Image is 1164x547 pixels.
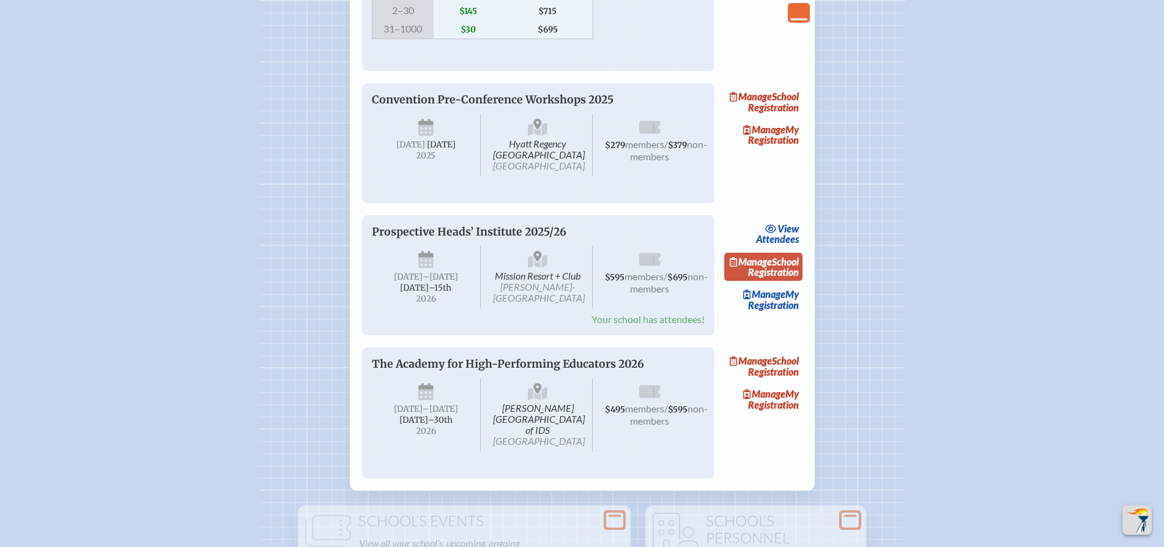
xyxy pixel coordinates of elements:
[605,404,625,415] span: $495
[605,272,625,283] span: $595
[394,404,423,414] span: [DATE]
[427,140,456,150] span: [DATE]
[743,388,785,400] span: Manage
[625,403,664,414] span: members
[743,288,785,300] span: Manage
[730,91,772,102] span: Manage
[1122,505,1152,535] button: Scroll Top
[724,121,803,149] a: ManageMy Registration
[382,294,471,303] span: 2026
[730,256,772,267] span: Manage
[483,378,593,452] span: [PERSON_NAME][GEOGRAPHIC_DATA] of IDS
[730,355,772,367] span: Manage
[664,138,668,150] span: /
[668,140,687,151] span: $379
[493,160,585,171] span: [GEOGRAPHIC_DATA]
[400,283,451,293] span: [DATE]–⁠15th
[503,20,593,39] span: $695
[423,272,458,282] span: –[DATE]
[743,124,785,135] span: Manage
[372,2,434,20] span: 2–30
[625,138,664,150] span: members
[650,513,861,546] h1: School’s Personnel
[434,2,503,20] span: $145
[724,253,803,281] a: ManageSchool Registration
[493,435,585,447] span: [GEOGRAPHIC_DATA]
[664,270,667,282] span: /
[372,20,434,39] span: 31–1000
[1125,508,1149,532] img: To the top
[372,357,644,371] span: The Academy for High-Performing Educators 2026
[394,272,423,282] span: [DATE]
[777,223,799,234] span: view
[434,20,503,39] span: $30
[483,114,593,176] span: Hyatt Regency [GEOGRAPHIC_DATA]
[630,138,707,162] span: non-members
[724,352,803,381] a: ManageSchool Registration
[396,140,425,150] span: [DATE]
[493,281,585,303] span: [PERSON_NAME]-[GEOGRAPHIC_DATA]
[382,151,471,160] span: 2025
[605,140,625,151] span: $279
[724,286,803,314] a: ManageMy Registration
[303,513,626,530] h1: School’s Events
[724,88,803,116] a: ManageSchool Registration
[372,93,614,106] span: Convention Pre-Conference Workshops 2025
[625,270,664,282] span: members
[668,404,688,415] span: $595
[724,385,803,414] a: ManageMy Registration
[664,403,668,414] span: /
[753,220,803,248] a: viewAttendees
[372,225,566,239] span: Prospective Heads’ Institute 2025/26
[630,403,708,426] span: non-members
[483,246,593,309] span: Mission Resort + Club
[630,270,708,294] span: non-members
[667,272,688,283] span: $695
[399,415,453,425] span: [DATE]–⁠30th
[423,404,458,414] span: –[DATE]
[591,313,705,325] span: Your school has attendees!
[503,2,593,20] span: $715
[382,426,471,436] span: 2026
